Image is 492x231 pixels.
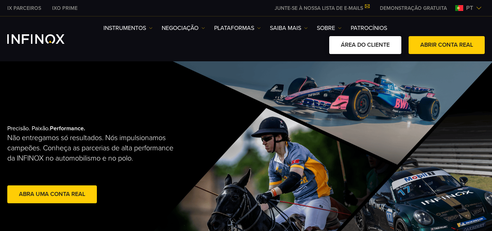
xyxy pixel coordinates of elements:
p: Não entregamos só resultados. Nós impulsionamos campeões. Conheça as parcerias de alta performanc... [7,133,179,163]
a: ABRIR CONTA REAL [409,36,485,54]
a: SOBRE [317,24,342,32]
a: Patrocínios [351,24,387,32]
strong: Performance. [50,125,85,132]
a: ÁREA DO CLIENTE [329,36,401,54]
a: INFINOX MENU [374,4,452,12]
a: INFINOX [47,4,83,12]
a: INFINOX Logo [7,34,82,44]
a: Saiba mais [270,24,308,32]
span: pt [463,4,476,12]
a: INFINOX [2,4,47,12]
a: JUNTE-SE À NOSSA LISTA DE E-MAILS [269,5,374,11]
a: PLATAFORMAS [214,24,261,32]
a: NEGOCIAÇÃO [162,24,205,32]
div: Precisão. Paixão. [7,113,222,217]
a: Instrumentos [103,24,153,32]
a: abra uma conta real [7,185,97,203]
